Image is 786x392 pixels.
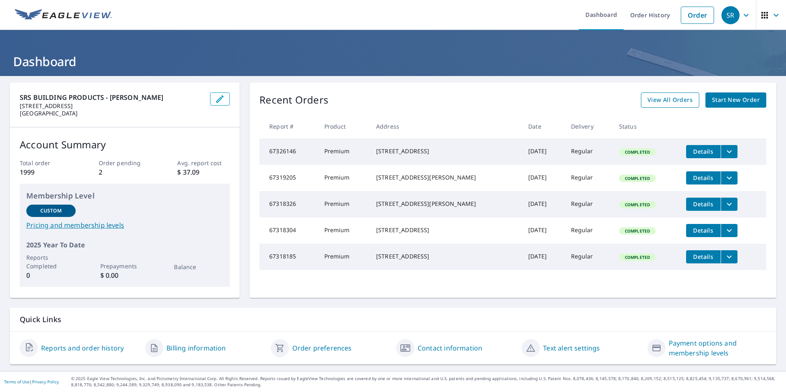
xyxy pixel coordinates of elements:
a: Privacy Policy [32,379,59,385]
a: Order [681,7,714,24]
p: | [4,379,59,384]
td: [DATE] [522,165,564,191]
td: Regular [564,165,613,191]
button: detailsBtn-67318304 [686,224,721,237]
p: 2025 Year To Date [26,240,223,250]
p: 1999 [20,167,72,177]
td: [DATE] [522,244,564,270]
p: $ 0.00 [100,270,150,280]
a: Reports and order history [41,343,124,353]
p: © 2025 Eagle View Technologies, Inc. and Pictometry International Corp. All Rights Reserved. Repo... [71,376,782,388]
p: 0 [26,270,76,280]
span: Completed [620,149,655,155]
td: Regular [564,217,613,244]
button: filesDropdownBtn-67319205 [721,171,737,184]
p: Recent Orders [259,92,328,108]
a: Terms of Use [4,379,30,385]
p: Total order [20,159,72,167]
p: Quick Links [20,314,766,325]
p: Avg. report cost [177,159,230,167]
button: filesDropdownBtn-67318304 [721,224,737,237]
td: Regular [564,244,613,270]
a: Start New Order [705,92,766,108]
span: Details [691,174,716,182]
td: Regular [564,138,613,165]
td: 67318304 [259,217,317,244]
span: Completed [620,202,655,208]
td: [DATE] [522,217,564,244]
th: Date [522,114,564,138]
button: filesDropdownBtn-67326146 [721,145,737,158]
th: Status [613,114,680,138]
p: Order pending [99,159,151,167]
span: Details [691,226,716,234]
td: Premium [318,191,370,217]
p: [GEOGRAPHIC_DATA] [20,110,203,117]
a: View All Orders [641,92,699,108]
div: [STREET_ADDRESS][PERSON_NAME] [376,173,515,182]
a: Text alert settings [543,343,600,353]
button: detailsBtn-67319205 [686,171,721,184]
span: Completed [620,228,655,234]
button: detailsBtn-67318185 [686,250,721,263]
td: [DATE] [522,138,564,165]
a: Payment options and membership levels [669,338,766,358]
a: Order preferences [292,343,352,353]
th: Report # [259,114,317,138]
div: SR [721,6,740,24]
th: Address [370,114,522,138]
div: [STREET_ADDRESS] [376,147,515,155]
button: detailsBtn-67318326 [686,198,721,211]
div: [STREET_ADDRESS] [376,226,515,234]
p: $ 37.09 [177,167,230,177]
td: Premium [318,165,370,191]
td: Regular [564,191,613,217]
td: 67318185 [259,244,317,270]
span: Completed [620,175,655,181]
span: Start New Order [712,95,760,105]
th: Delivery [564,114,613,138]
span: Completed [620,254,655,260]
p: Prepayments [100,262,150,270]
span: Details [691,200,716,208]
button: filesDropdownBtn-67318185 [721,250,737,263]
p: Membership Level [26,190,223,201]
span: Details [691,253,716,261]
button: filesDropdownBtn-67318326 [721,198,737,211]
td: 67318326 [259,191,317,217]
div: [STREET_ADDRESS][PERSON_NAME] [376,200,515,208]
span: Details [691,148,716,155]
a: Billing information [166,343,226,353]
p: Account Summary [20,137,230,152]
td: Premium [318,138,370,165]
p: 2 [99,167,151,177]
p: Custom [40,207,62,214]
p: Balance [174,263,223,271]
p: [STREET_ADDRESS] [20,102,203,110]
p: Reports Completed [26,253,76,270]
div: [STREET_ADDRESS] [376,252,515,261]
td: Premium [318,244,370,270]
img: EV Logo [15,9,112,21]
th: Product [318,114,370,138]
a: Pricing and membership levels [26,220,223,230]
td: Premium [318,217,370,244]
span: View All Orders [647,95,693,105]
p: SRS BUILDING PRODUCTS - [PERSON_NAME] [20,92,203,102]
h1: Dashboard [10,53,776,70]
button: detailsBtn-67326146 [686,145,721,158]
td: 67319205 [259,165,317,191]
a: Contact information [418,343,482,353]
td: [DATE] [522,191,564,217]
td: 67326146 [259,138,317,165]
